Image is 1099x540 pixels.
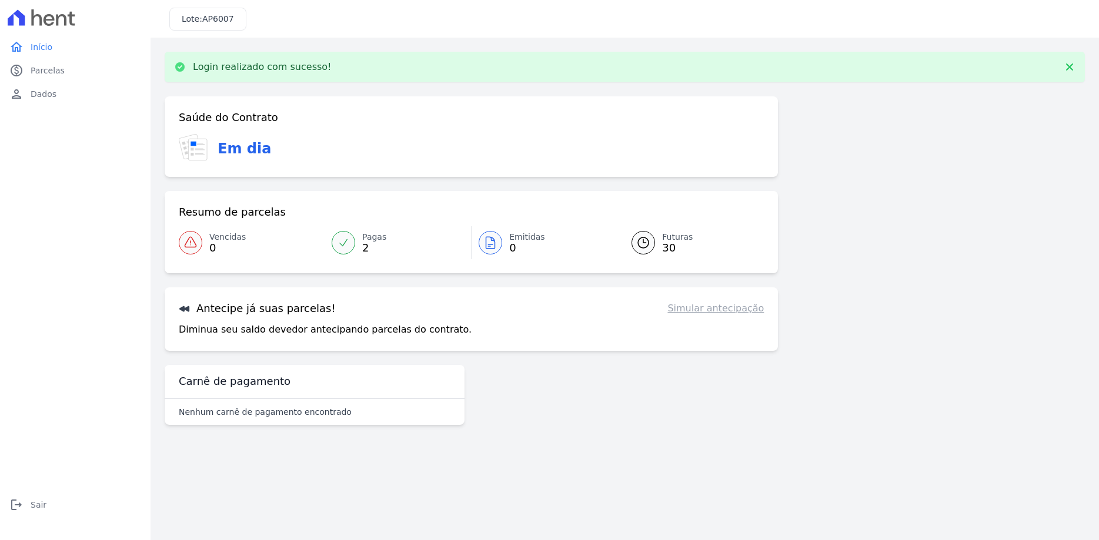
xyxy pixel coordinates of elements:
[362,231,386,243] span: Pagas
[9,87,24,101] i: person
[209,231,246,243] span: Vencidas
[9,63,24,78] i: paid
[662,243,693,253] span: 30
[209,243,246,253] span: 0
[193,61,332,73] p: Login realizado com sucesso!
[362,243,386,253] span: 2
[509,231,545,243] span: Emitidas
[9,40,24,54] i: home
[509,243,545,253] span: 0
[5,82,146,106] a: personDados
[31,88,56,100] span: Dados
[325,226,471,259] a: Pagas 2
[179,323,472,337] p: Diminua seu saldo devedor antecipando parcelas do contrato.
[182,13,234,25] h3: Lote:
[5,35,146,59] a: homeInício
[662,231,693,243] span: Futuras
[179,374,290,388] h3: Carnê de pagamento
[5,493,146,516] a: logoutSair
[617,226,764,259] a: Futuras 30
[179,205,286,219] h3: Resumo de parcelas
[179,226,325,259] a: Vencidas 0
[202,14,234,24] span: AP6007
[9,498,24,512] i: logout
[5,59,146,82] a: paidParcelas
[179,110,278,125] h3: Saúde do Contrato
[31,499,46,511] span: Sair
[31,65,65,76] span: Parcelas
[179,301,336,316] h3: Antecipe já suas parcelas!
[179,406,352,418] p: Nenhum carnê de pagamento encontrado
[218,138,271,159] h3: Em dia
[31,41,52,53] span: Início
[472,226,617,259] a: Emitidas 0
[667,301,764,316] a: Simular antecipação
